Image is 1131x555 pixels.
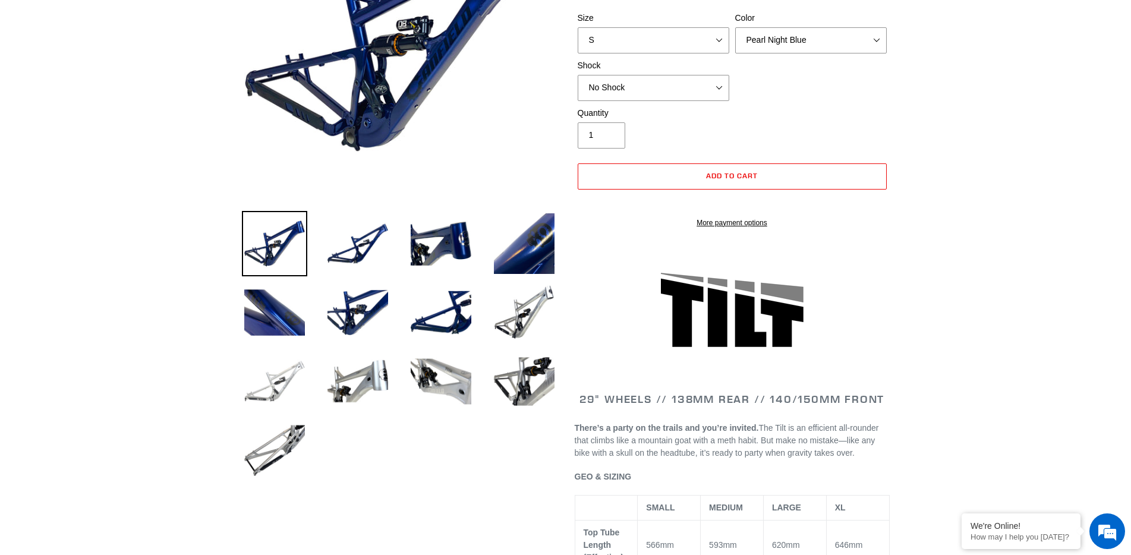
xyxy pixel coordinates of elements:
p: How may I help you today? [971,532,1072,541]
label: Shock [578,59,729,72]
label: Size [578,12,729,24]
img: Load image into Gallery viewer, TILT - Frameset [492,349,557,414]
img: Load image into Gallery viewer, TILT - Frameset [242,211,307,276]
span: GEO & SIZING [575,472,632,481]
img: Load image into Gallery viewer, TILT - Frameset [242,280,307,345]
img: Load image into Gallery viewer, TILT - Frameset [408,280,474,345]
span: XL [835,503,846,512]
img: Load image into Gallery viewer, TILT - Frameset [325,211,390,276]
img: Load image into Gallery viewer, TILT - Frameset [242,349,307,414]
img: Load image into Gallery viewer, TILT - Frameset [325,280,390,345]
b: There’s a party on the trails and you’re invited. [575,423,759,433]
span: Add to cart [706,171,758,180]
span: The Tilt is an efficient all-rounder that climbs like a mountain goat with a meth habit. But make... [575,423,879,458]
img: Load image into Gallery viewer, TILT - Frameset [325,349,390,414]
label: Color [735,12,887,24]
img: Load image into Gallery viewer, TILT - Frameset [242,418,307,483]
span: SMALL [646,503,675,512]
img: Load image into Gallery viewer, TILT - Frameset [492,280,557,345]
img: Load image into Gallery viewer, TILT - Frameset [492,211,557,276]
a: More payment options [578,217,887,228]
button: Add to cart [578,163,887,190]
img: Load image into Gallery viewer, TILT - Frameset [408,349,474,414]
span: 29" WHEELS // 138mm REAR // 140/150mm FRONT [579,392,884,406]
span: MEDIUM [709,503,743,512]
label: Quantity [578,107,729,119]
span: LARGE [772,503,801,512]
img: Load image into Gallery viewer, TILT - Frameset [408,211,474,276]
div: We're Online! [971,521,1072,531]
